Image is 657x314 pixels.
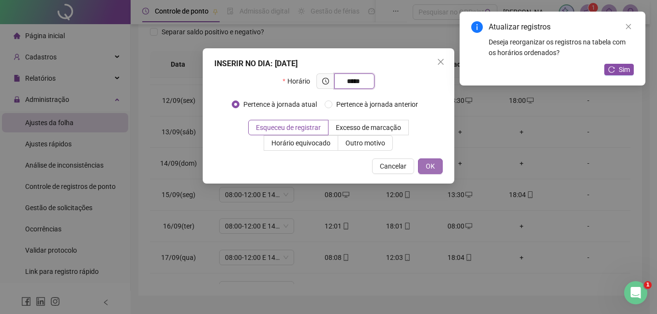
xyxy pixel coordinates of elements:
[471,21,483,33] span: info-circle
[619,64,630,75] span: Sim
[256,124,321,131] span: Esqueceu de registrar
[625,23,632,30] span: close
[332,99,422,110] span: Pertence à jornada anterior
[437,58,445,66] span: close
[239,99,321,110] span: Pertence à jornada atual
[623,21,634,32] a: Close
[433,54,448,70] button: Close
[345,139,385,147] span: Outro motivo
[608,66,615,73] span: reload
[372,158,414,174] button: Cancelar
[380,161,406,171] span: Cancelar
[604,64,634,75] button: Sim
[336,124,401,131] span: Excesso de marcação
[418,158,443,174] button: OK
[624,281,647,304] iframe: Intercom live chat
[489,21,634,33] div: Atualizar registros
[322,78,329,85] span: clock-circle
[489,37,634,58] div: Deseja reorganizar os registros na tabela com os horários ordenados?
[214,58,443,70] div: INSERIR NO DIA : [DATE]
[271,139,330,147] span: Horário equivocado
[426,161,435,171] span: OK
[644,281,652,289] span: 1
[283,73,316,89] label: Horário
